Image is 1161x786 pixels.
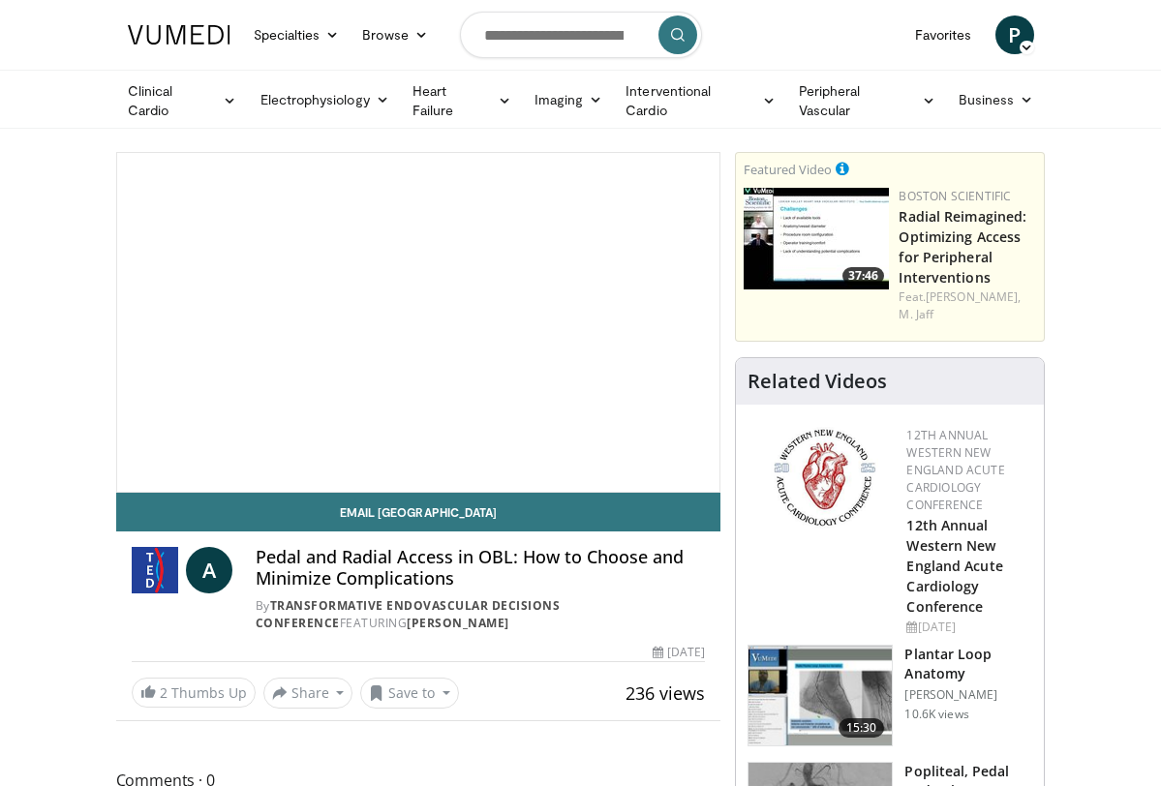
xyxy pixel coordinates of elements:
[160,683,168,702] span: 2
[132,678,256,708] a: 2 Thumbs Up
[256,597,706,632] div: By FEATURING
[899,306,933,322] a: M. Jaff
[903,15,984,54] a: Favorites
[186,547,232,593] a: A
[744,188,889,289] img: c038ed19-16d5-403f-b698-1d621e3d3fd1.150x105_q85_crop-smart_upscale.jpg
[899,188,1011,204] a: Boston Scientific
[242,15,351,54] a: Specialties
[360,678,459,709] button: Save to
[523,80,615,119] a: Imaging
[904,707,968,722] p: 10.6K views
[839,718,885,738] span: 15:30
[626,681,705,705] span: 236 views
[904,687,1032,703] p: [PERSON_NAME]
[351,15,440,54] a: Browse
[132,547,178,593] img: Transformative Endovascular Decisions Conference
[748,370,887,393] h4: Related Videos
[906,619,1028,636] div: [DATE]
[460,12,702,58] input: Search topics, interventions
[899,288,1036,323] div: Feat.
[401,81,523,120] a: Heart Failure
[842,267,884,285] span: 37:46
[947,80,1046,119] a: Business
[116,493,721,531] a: Email [GEOGRAPHIC_DATA]
[256,597,561,631] a: Transformative Endovascular Decisions Conference
[249,80,401,119] a: Electrophysiology
[117,153,720,492] video-js: Video Player
[749,646,892,746] img: 442ddc85-cc57-4e12-8543-4f99bfe26e46.150x105_q85_crop-smart_upscale.jpg
[407,615,509,631] a: [PERSON_NAME]
[744,161,832,178] small: Featured Video
[744,188,889,289] a: 37:46
[256,547,706,589] h4: Pedal and Radial Access in OBL: How to Choose and Minimize Complications
[906,516,1002,616] a: 12th Annual Western New England Acute Cardiology Conference
[787,81,947,120] a: Peripheral Vascular
[899,207,1026,287] a: Radial Reimagined: Optimizing Access for Peripheral Interventions
[614,81,786,120] a: Interventional Cardio
[263,678,353,709] button: Share
[128,25,230,45] img: VuMedi Logo
[906,427,1004,513] a: 12th Annual Western New England Acute Cardiology Conference
[995,15,1034,54] a: P
[926,288,1021,305] a: [PERSON_NAME],
[904,645,1032,683] h3: Plantar Loop Anatomy
[771,427,878,529] img: 0954f259-7907-4053-a817-32a96463ecc8.png.150x105_q85_autocrop_double_scale_upscale_version-0.2.png
[116,81,249,120] a: Clinical Cardio
[748,645,1032,747] a: 15:30 Plantar Loop Anatomy [PERSON_NAME] 10.6K views
[653,644,705,661] div: [DATE]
